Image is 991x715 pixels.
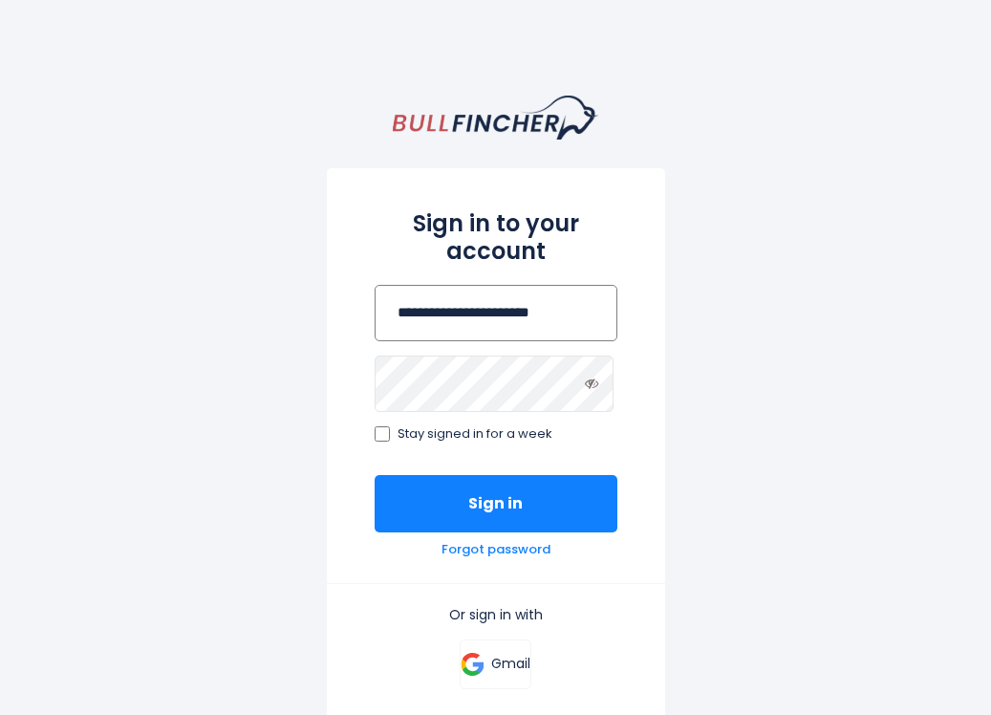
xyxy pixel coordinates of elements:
button: Sign in [375,475,617,532]
a: Gmail [460,639,531,689]
a: Forgot password [442,542,550,558]
p: Gmail [491,655,530,672]
p: Or sign in with [375,606,617,623]
a: homepage [393,96,598,140]
input: Stay signed in for a week [375,426,390,442]
h2: Sign in to your account [375,210,617,266]
span: Stay signed in for a week [398,426,552,443]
